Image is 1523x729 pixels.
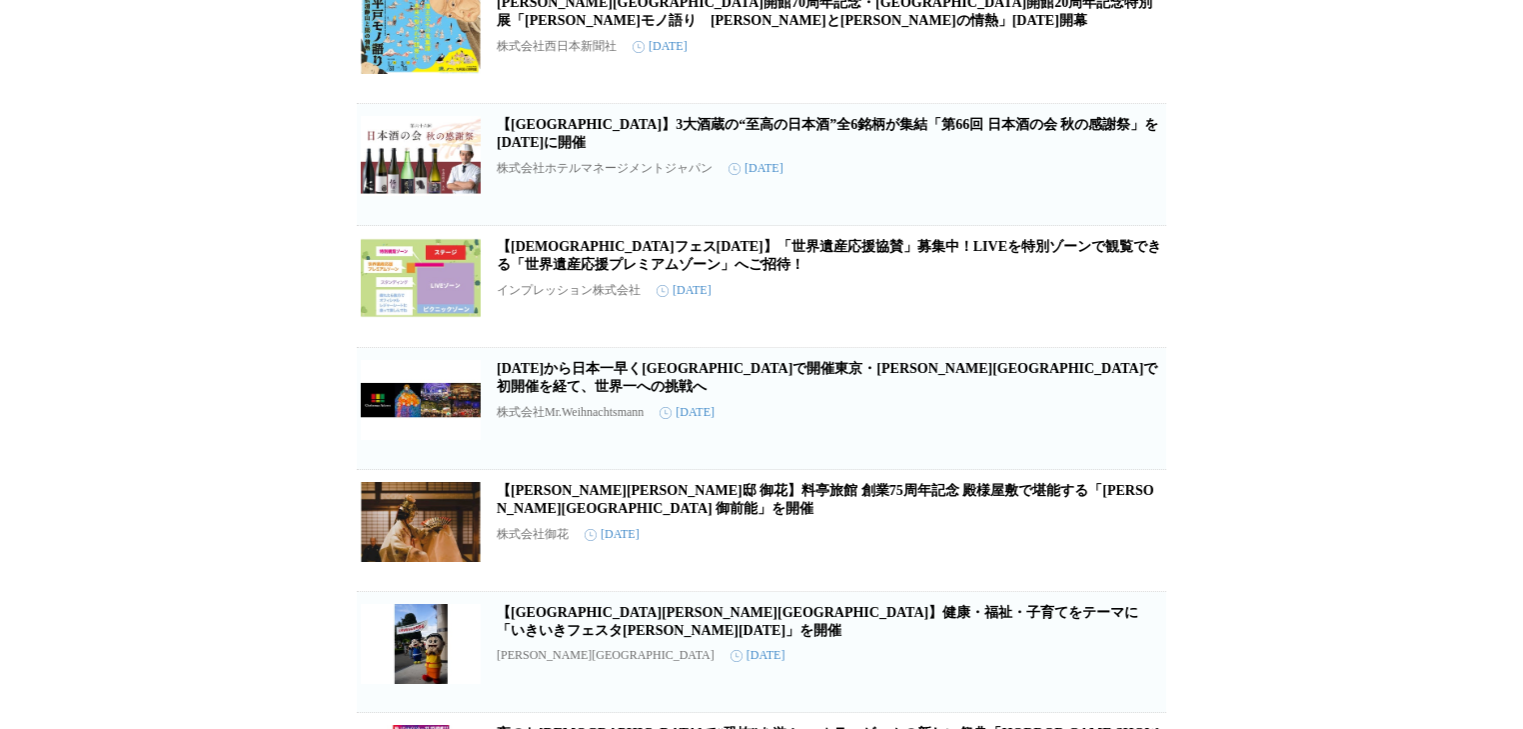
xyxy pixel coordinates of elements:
p: 株式会社西日本新聞社 [497,38,617,55]
a: [DATE]から日本一早く[GEOGRAPHIC_DATA]で開催 東京・[PERSON_NAME][GEOGRAPHIC_DATA]で初開催を経て、世界一への挑戦へ [497,361,1157,394]
p: インプレッション株式会社 [497,282,641,299]
a: 【[DEMOGRAPHIC_DATA]フェス[DATE]】「世界遺産応援協賛」募集中！LIVEを特別ゾーンで観覧できる「世界遺産応援プレミアムゾーン」へご招待！ [497,239,1161,272]
p: 株式会社御花 [497,526,569,543]
a: 【[PERSON_NAME][PERSON_NAME]邸 御花】料亭旅館 創業75周年記念 殿様屋敷で堪能する「[PERSON_NAME][GEOGRAPHIC_DATA] 御前能」を開催 [497,483,1154,516]
time: [DATE] [729,161,783,176]
img: 【オリエンタルホテル福岡 博多ステーション】3大酒蔵の“至高の日本酒”全6銘柄が集結「第66回 日本酒の会 秋の感謝祭」を2025年11月1日（土）に開催 [361,116,481,196]
time: [DATE] [660,405,715,420]
p: 株式会社Mr.Weihnachtsmann [497,404,644,421]
a: 【[GEOGRAPHIC_DATA][PERSON_NAME][GEOGRAPHIC_DATA]】健康・福祉・子育てをテーマに「いきいきフェスタ[PERSON_NAME][DATE]」を開催 [497,605,1138,638]
img: 【宗像フェス2025】「世界遺産応援協賛」募集中！LIVEを特別ゾーンで観覧できる「世界遺産応援プレミアムゾーン」へご招待！ [361,238,481,318]
img: 【柳川藩主立花邸 御花】料亭旅館 創業75周年記念 殿様屋敷で堪能する「大廣間 御前能」を開催 [361,482,481,562]
img: 11月1日から日本一早く福岡で開催 東京・上野公園で初開催を経て、世界一への挑戦へ [361,360,481,440]
time: [DATE] [633,39,688,54]
time: [DATE] [731,648,785,663]
a: 【[GEOGRAPHIC_DATA]】3大酒蔵の“至高の日本酒”全6銘柄が集結「第66回 日本酒の会 秋の感謝祭」を[DATE]に開催 [497,117,1158,150]
p: 株式会社ホテルマネージメントジャパン [497,160,713,177]
time: [DATE] [585,527,640,542]
img: 【福岡県春日市】健康・福祉・子育てをテーマに「いきいきフェスタ春日2025」を開催 [361,604,481,684]
time: [DATE] [657,283,712,298]
p: [PERSON_NAME][GEOGRAPHIC_DATA] [497,648,715,663]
